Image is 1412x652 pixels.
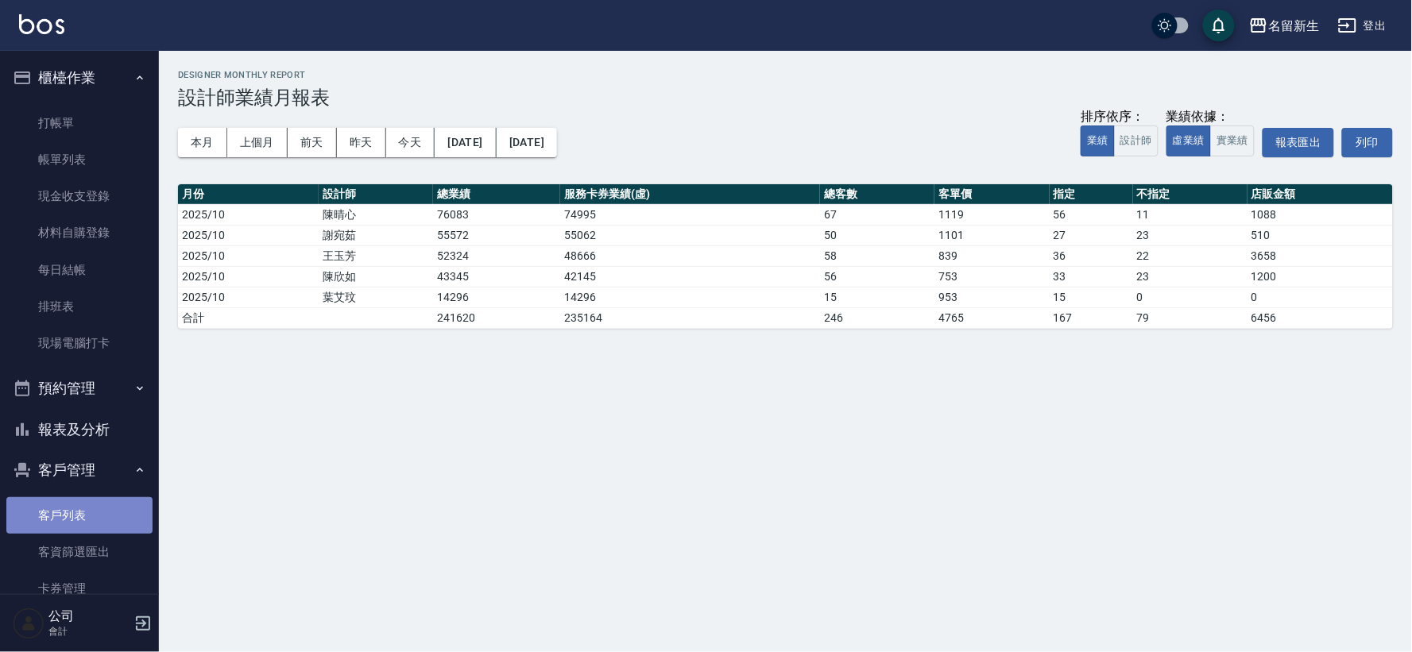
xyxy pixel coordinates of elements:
td: 陳晴心 [319,204,433,225]
a: 排班表 [6,288,153,325]
td: 36 [1050,245,1133,266]
button: [DATE] [435,128,496,157]
td: 58 [820,245,934,266]
td: 2025/10 [178,287,319,307]
td: 謝宛茹 [319,225,433,245]
td: 27 [1050,225,1133,245]
td: 1101 [934,225,1049,245]
td: 510 [1248,225,1393,245]
td: 55062 [560,225,820,245]
th: 設計師 [319,184,433,205]
td: 陳欣如 [319,266,433,287]
button: 今天 [386,128,435,157]
button: 本月 [178,128,227,157]
button: [DATE] [497,128,557,157]
td: 48666 [560,245,820,266]
th: 月份 [178,184,319,205]
td: 14296 [433,287,560,307]
td: 52324 [433,245,560,266]
div: 排序依序： [1081,109,1159,125]
td: 1088 [1248,204,1393,225]
td: 167 [1050,307,1133,328]
td: 14296 [560,287,820,307]
td: 67 [820,204,934,225]
table: a dense table [178,184,1393,329]
a: 帳單列表 [6,141,153,178]
td: 0 [1248,287,1393,307]
td: 33 [1050,266,1133,287]
a: 每日結帳 [6,252,153,288]
a: 客戶列表 [6,497,153,534]
td: 50 [820,225,934,245]
td: 1119 [934,204,1049,225]
td: 6456 [1248,307,1393,328]
button: 預約管理 [6,368,153,409]
a: 現場電腦打卡 [6,325,153,361]
td: 11 [1133,204,1248,225]
td: 2025/10 [178,204,319,225]
button: 昨天 [337,128,386,157]
td: 0 [1133,287,1248,307]
button: 名留新生 [1243,10,1325,42]
button: save [1203,10,1235,41]
button: 實業績 [1210,125,1255,156]
td: 76083 [433,204,560,225]
td: 1200 [1248,266,1393,287]
h5: 公司 [48,608,130,624]
td: 4765 [934,307,1049,328]
th: 客單價 [934,184,1049,205]
a: 材料自購登錄 [6,214,153,251]
button: 前天 [288,128,337,157]
p: 會計 [48,624,130,638]
button: 設計師 [1114,125,1159,156]
td: 74995 [560,204,820,225]
td: 241620 [433,307,560,328]
td: 葉艾玟 [319,287,433,307]
button: 上個月 [227,128,288,157]
td: 42145 [560,266,820,287]
td: 753 [934,266,1049,287]
td: 王玉芳 [319,245,433,266]
button: 報表匯出 [1263,128,1334,157]
td: 23 [1133,266,1248,287]
img: Logo [19,14,64,34]
td: 15 [1050,287,1133,307]
td: 839 [934,245,1049,266]
th: 總業績 [433,184,560,205]
td: 56 [1050,204,1133,225]
td: 56 [820,266,934,287]
td: 246 [820,307,934,328]
img: Person [13,608,44,639]
td: 22 [1133,245,1248,266]
td: 2025/10 [178,245,319,266]
td: 235164 [560,307,820,328]
button: 列印 [1342,128,1393,157]
td: 2025/10 [178,266,319,287]
th: 指定 [1050,184,1133,205]
th: 店販金額 [1248,184,1393,205]
h2: Designer Monthly Report [178,70,1393,80]
div: 名留新生 [1268,16,1319,36]
td: 953 [934,287,1049,307]
th: 服務卡券業績(虛) [560,184,820,205]
button: 虛業績 [1166,125,1211,156]
a: 卡券管理 [6,570,153,607]
td: 2025/10 [178,225,319,245]
td: 15 [820,287,934,307]
button: 報表及分析 [6,409,153,450]
h3: 設計師業績月報表 [178,87,1393,109]
a: 打帳單 [6,105,153,141]
td: 79 [1133,307,1248,328]
a: 客資篩選匯出 [6,534,153,570]
button: 櫃檯作業 [6,57,153,98]
th: 不指定 [1133,184,1248,205]
td: 3658 [1248,245,1393,266]
button: 業績 [1081,125,1115,156]
th: 總客數 [820,184,934,205]
button: 登出 [1332,11,1393,41]
a: 現金收支登錄 [6,178,153,214]
td: 合計 [178,307,319,328]
td: 43345 [433,266,560,287]
td: 23 [1133,225,1248,245]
